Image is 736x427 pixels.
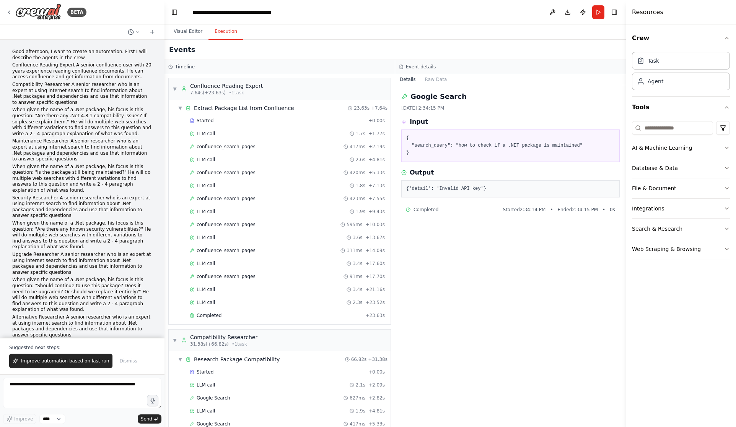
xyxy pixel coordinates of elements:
[356,157,365,163] span: 2.6s
[232,341,247,347] span: • 1 task
[197,260,215,267] span: LLM call
[173,337,177,343] span: ▼
[356,408,365,414] span: 1.9s
[197,312,221,319] span: Completed
[197,382,215,388] span: LLM call
[368,209,385,215] span: + 9.43s
[410,117,428,126] h3: Input
[147,395,158,406] button: Click to speak your automation idea
[356,382,365,388] span: 2.1s
[368,196,385,202] span: + 7.55s
[632,184,676,192] div: File & Document
[197,247,256,254] span: confluence_search_pages
[197,395,230,401] span: Google Search
[178,356,182,362] span: ▼
[365,247,385,254] span: + 14.09s
[610,207,615,213] span: 0 s
[354,105,370,111] span: 23.63s
[197,235,215,241] span: LLM call
[365,222,385,228] span: + 10.03s
[197,286,215,293] span: LLM call
[173,86,177,92] span: ▼
[368,144,385,150] span: + 2.19s
[67,8,86,17] div: BETA
[12,314,152,338] p: Alternative Researcher A senior researcher who is an expert at using internet search to find info...
[12,277,152,313] p: When given the name of a .Net package, his focus is this question: "Should continue to use this p...
[632,158,730,178] button: Database & Data
[401,105,620,111] div: [DATE] 2:34:15 PM
[406,185,615,193] pre: {'detail': 'Invalid API key'}
[368,183,385,189] span: + 7.13s
[648,78,663,85] div: Agent
[365,235,385,241] span: + 13.67s
[141,416,152,422] span: Send
[356,131,365,137] span: 1.7s
[353,286,362,293] span: 3.4s
[197,369,213,375] span: Started
[420,74,452,85] button: Raw Data
[12,220,152,250] p: When given the name of a .Net package, his focus is this question: "Are there any known security ...
[365,312,385,319] span: + 23.63s
[12,164,152,194] p: When given the name of a .Net package, his focus is this question: "Is the package still being ma...
[15,3,61,21] img: Logo
[197,144,256,150] span: confluence_search_pages
[347,222,362,228] span: 595ms
[146,27,158,37] button: Start a new chat
[14,416,33,422] span: Improve
[197,157,215,163] span: LLM call
[197,273,256,280] span: confluence_search_pages
[368,421,385,427] span: + 5.33s
[197,118,213,124] span: Started
[168,24,208,40] button: Visual Editor
[632,205,664,212] div: Integrations
[414,207,438,213] span: Completed
[197,170,256,176] span: confluence_search_pages
[12,252,152,275] p: Upgrade Researcher A senior researcher who is an expert at using internet search to find informat...
[9,354,112,368] button: Improve automation based on last run
[197,131,215,137] span: LLM call
[208,24,243,40] button: Execution
[197,209,215,215] span: LLM call
[365,260,385,267] span: + 17.60s
[21,358,109,364] span: Improve automation based on last run
[609,7,620,18] button: Hide right sidebar
[12,107,152,137] p: When given the name of a .Net package, his focus is this question: "Are there any .Net 4.8.1 comp...
[178,105,182,111] span: ▼
[350,395,365,401] span: 627ms
[632,144,692,152] div: AI & Machine Learning
[356,209,365,215] span: 1.9s
[368,157,385,163] span: + 4.81s
[138,414,161,424] button: Send
[190,333,257,341] div: Compatibility Researcher
[12,195,152,219] p: Security Researcher A senior researcher who is an expert at using internet search to find informa...
[350,196,365,202] span: 423ms
[632,49,730,96] div: Crew
[368,170,385,176] span: + 5.33s
[371,105,388,111] span: + 7.64s
[632,245,701,253] div: Web Scraping & Browsing
[632,118,730,265] div: Tools
[368,369,385,375] span: + 0.00s
[368,382,385,388] span: + 2.09s
[503,207,545,213] span: Started 2:34:14 PM
[194,104,294,112] div: Extract Package List from Confluence
[175,64,195,70] h3: Timeline
[197,421,230,427] span: Google Search
[347,247,362,254] span: 311ms
[558,207,598,213] span: Ended 2:34:15 PM
[632,239,730,259] button: Web Scraping & Browsing
[365,286,385,293] span: + 21.16s
[353,260,362,267] span: 3.4s
[406,64,436,70] h3: Event details
[350,170,365,176] span: 420ms
[353,235,362,241] span: 3.6s
[632,27,730,49] button: Crew
[190,90,226,96] span: 7.64s (+23.63s)
[197,196,256,202] span: confluence_search_pages
[648,57,659,65] div: Task
[12,82,152,105] p: Compatibility Researcher A senior researcher who is an expert at using internet search to find in...
[116,354,141,368] button: Dismiss
[12,49,152,61] p: Good afternoon, I want to create an automation. First I will describe the agents in the crew
[368,408,385,414] span: + 4.81s
[632,138,730,158] button: AI & Machine Learning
